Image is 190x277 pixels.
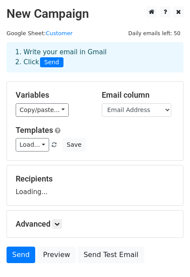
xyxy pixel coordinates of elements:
[16,103,69,117] a: Copy/paste...
[16,174,174,197] div: Loading...
[9,47,181,67] div: 1. Write your email in Gmail 2. Click
[16,174,174,184] h5: Recipients
[16,138,49,152] a: Load...
[37,247,76,263] a: Preview
[125,30,183,36] a: Daily emails left: 50
[16,90,89,100] h5: Variables
[16,125,53,135] a: Templates
[63,138,85,152] button: Save
[102,90,175,100] h5: Email column
[40,57,63,68] span: Send
[7,30,73,36] small: Google Sheet:
[7,7,183,21] h2: New Campaign
[7,247,35,263] a: Send
[16,219,174,229] h5: Advanced
[125,29,183,38] span: Daily emails left: 50
[78,247,144,263] a: Send Test Email
[46,30,73,36] a: Customer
